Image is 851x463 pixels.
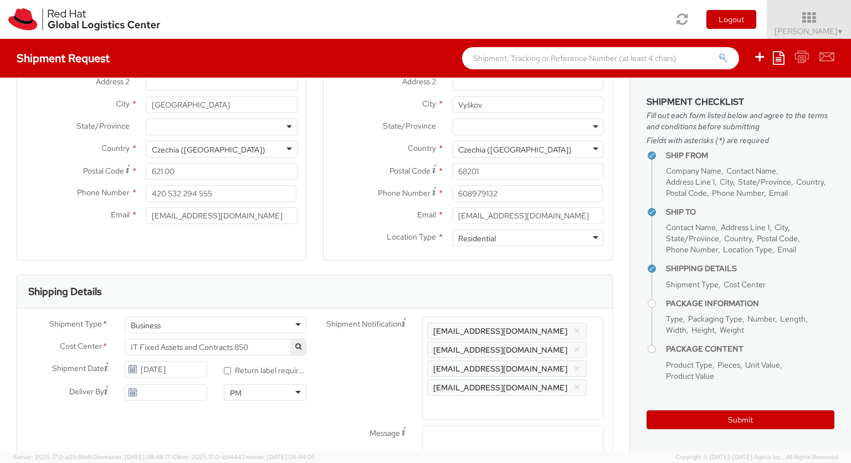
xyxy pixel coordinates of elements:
[152,144,265,155] div: Czechia ([GEOGRAPHIC_DATA])
[28,286,101,297] h3: Shipping Details
[726,166,776,176] span: Contact Name
[666,279,719,289] span: Shipment Type
[378,188,430,198] span: Phone Number
[666,208,834,216] h4: Ship To
[647,110,834,132] span: Fill out each form listed below and agree to the terms and conditions before submitting
[60,340,102,353] span: Cost Center
[77,187,130,197] span: Phone Number
[83,166,124,176] span: Postal Code
[724,233,752,243] span: Country
[745,360,780,370] span: Unit Value
[666,188,707,198] span: Postal Code
[172,453,315,461] span: Client: 2025.17.0-cb14447
[720,177,733,187] span: City
[747,314,775,324] span: Number
[458,144,572,155] div: Czechia ([GEOGRAPHIC_DATA])
[69,386,104,398] span: Deliver By
[666,166,721,176] span: Company Name
[389,166,430,176] span: Postal Code
[8,8,160,30] img: rh-logistics-00dfa346123c4ec078e1.svg
[458,233,496,244] div: Residential
[131,342,300,352] span: IT Fixed Assets and Contracts 850
[666,299,834,308] h4: Package Information
[52,363,104,374] span: Shipment Date
[721,222,770,232] span: Address Line 1
[387,232,436,242] span: Location Type
[433,364,567,374] span: [EMAIL_ADDRESS][DOMAIN_NAME]
[647,135,834,146] span: Fields with asterisks (*) are required
[775,222,788,232] span: City
[780,314,806,324] span: Length
[49,318,102,331] span: Shipment Type
[96,77,130,87] span: Address 2
[647,410,834,429] button: Submit
[383,121,436,131] span: State/Province
[724,279,766,289] span: Cost Center
[230,388,242,399] div: PM
[717,360,740,370] span: Pieces
[666,371,714,381] span: Product Value
[17,52,110,64] h4: Shipment Request
[131,320,161,331] div: Business
[688,314,742,324] span: Packaging Type
[433,383,567,393] span: [EMAIL_ADDRESS][DOMAIN_NAME]
[573,324,581,338] button: ×
[422,99,436,109] span: City
[13,453,171,461] span: Server: 2025.17.0-a2fc8bd50ba
[224,367,231,374] input: Return label required
[573,362,581,375] button: ×
[712,188,764,198] span: Phone Number
[769,188,788,198] span: Email
[573,381,581,394] button: ×
[666,325,686,335] span: Width
[573,343,581,357] button: ×
[666,233,719,243] span: State/Province
[757,233,798,243] span: Postal Code
[433,326,567,336] span: [EMAIL_ADDRESS][DOMAIN_NAME]
[666,345,834,353] h4: Package Content
[101,143,130,153] span: Country
[666,177,715,187] span: Address Line 1
[775,26,844,36] span: [PERSON_NAME]
[666,264,834,273] h4: Shipping Details
[723,245,772,255] span: Location Type
[666,360,712,370] span: Product Type
[103,453,171,461] span: master, [DATE] 08:48:17
[417,210,436,220] span: Email
[666,151,834,160] h4: Ship From
[738,177,791,187] span: State/Province
[666,314,683,324] span: Type
[111,210,130,220] span: Email
[720,325,744,335] span: Weight
[706,10,756,29] button: Logout
[647,97,834,107] h3: Shipment Checklist
[326,318,402,330] span: Shipment Notification
[402,77,436,87] span: Address 2
[224,363,306,376] label: Return label required
[125,339,306,355] span: IT Fixed Assets and Contracts 850
[796,177,824,187] span: Country
[666,245,718,255] span: Phone Number
[462,47,739,69] input: Shipment, Tracking or Reference Number (at least 4 chars)
[116,99,130,109] span: City
[408,143,436,153] span: Country
[837,27,844,36] span: ▼
[691,325,715,335] span: Height
[433,345,567,355] span: [EMAIL_ADDRESS][DOMAIN_NAME]
[675,453,838,462] span: Copyright © [DATE]-[DATE] Agistix Inc., All Rights Reserved
[245,453,315,461] span: master, [DATE] 08:44:05
[666,222,716,232] span: Contact Name
[370,428,400,438] span: Message
[76,121,130,131] span: State/Province
[777,245,796,255] span: Email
